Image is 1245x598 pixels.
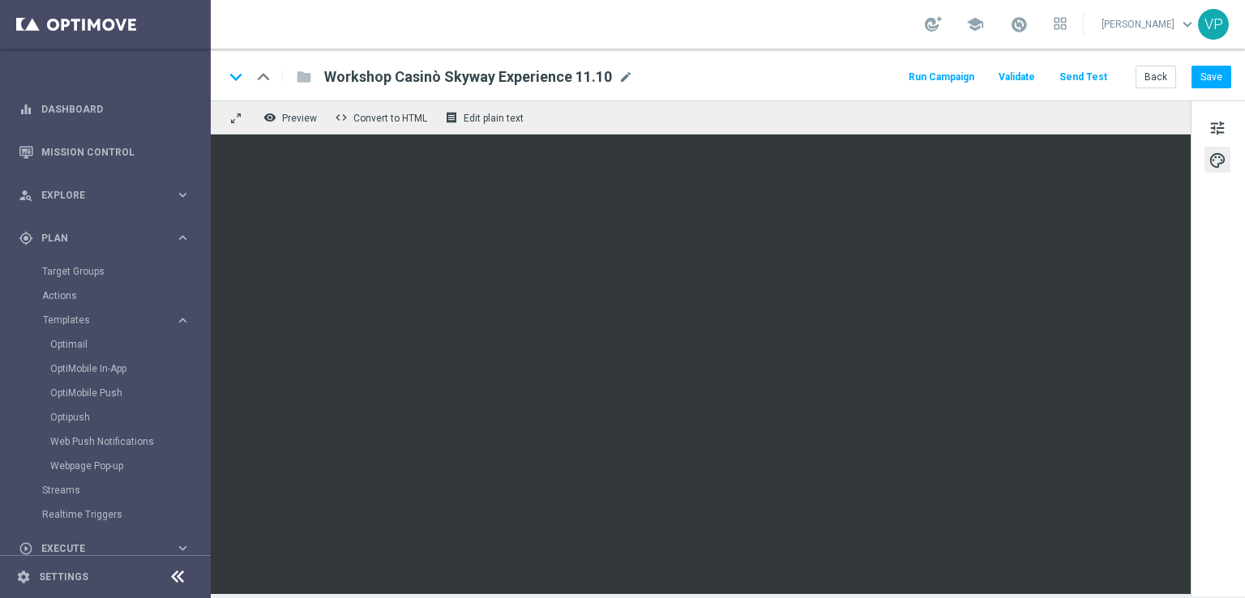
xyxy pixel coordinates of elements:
button: person_search Explore keyboard_arrow_right [18,189,191,202]
span: palette [1209,150,1226,171]
span: school [966,15,984,33]
span: Edit plain text [464,113,524,124]
div: Execute [19,541,175,556]
div: Web Push Notifications [50,429,209,454]
a: Realtime Triggers [42,508,169,521]
a: Dashboard [41,88,190,130]
div: Actions [42,284,209,308]
a: [PERSON_NAME]keyboard_arrow_down [1100,12,1198,36]
span: code [335,111,348,124]
i: person_search [19,188,33,203]
a: Target Groups [42,265,169,278]
button: equalizer Dashboard [18,103,191,116]
span: Explore [41,190,175,200]
div: OptiMobile Push [50,381,209,405]
span: tune [1209,117,1226,139]
div: Optipush [50,405,209,429]
a: Web Push Notifications [50,435,169,448]
i: keyboard_arrow_right [175,187,190,203]
span: Plan [41,233,175,243]
i: settings [16,570,31,584]
button: code Convert to HTML [331,107,434,128]
a: Optipush [50,411,169,424]
button: Templates keyboard_arrow_right [42,314,191,327]
span: Validate [999,71,1035,83]
button: tune [1204,114,1230,140]
div: Dashboard [19,88,190,130]
i: keyboard_arrow_right [175,313,190,328]
button: Back [1136,66,1176,88]
a: Actions [42,289,169,302]
a: Webpage Pop-up [50,459,169,472]
i: receipt [445,111,458,124]
button: Send Test [1057,66,1110,88]
i: keyboard_arrow_right [175,540,190,556]
a: Mission Control [41,130,190,173]
button: Validate [996,66,1037,88]
button: play_circle_outline Execute keyboard_arrow_right [18,542,191,555]
div: Optimail [50,332,209,357]
a: Streams [42,484,169,497]
div: OptiMobile In-App [50,357,209,381]
i: remove_red_eye [263,111,276,124]
i: gps_fixed [19,231,33,246]
div: Streams [42,478,209,502]
button: palette [1204,147,1230,173]
span: Preview [282,113,317,124]
i: play_circle_outline [19,541,33,556]
span: Convert to HTML [353,113,427,124]
button: remove_red_eye Preview [259,107,324,128]
div: Templates [43,315,175,325]
button: Save [1192,66,1231,88]
div: Realtime Triggers [42,502,209,527]
div: VP [1198,9,1229,40]
div: Webpage Pop-up [50,454,209,478]
span: Templates [43,315,159,325]
i: equalizer [19,102,33,117]
i: keyboard_arrow_right [175,230,190,246]
div: Target Groups [42,259,209,284]
span: Workshop Casinò Skyway Experience 11.10 [324,67,612,87]
span: Execute [41,544,175,553]
div: Templates [42,308,209,478]
a: OptiMobile Push [50,387,169,399]
a: Optimail [50,338,169,351]
span: keyboard_arrow_down [1179,15,1196,33]
button: gps_fixed Plan keyboard_arrow_right [18,232,191,245]
a: OptiMobile In-App [50,362,169,375]
a: Settings [39,572,88,582]
div: Plan [19,231,175,246]
div: Mission Control [19,130,190,173]
button: Mission Control [18,146,191,159]
button: receipt Edit plain text [441,107,531,128]
div: Explore [19,188,175,203]
i: keyboard_arrow_down [224,65,248,89]
span: mode_edit [618,70,633,84]
button: Run Campaign [906,66,977,88]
